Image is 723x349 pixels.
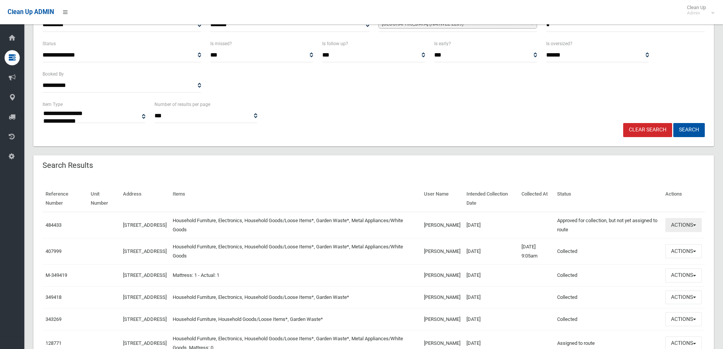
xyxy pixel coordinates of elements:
[421,264,463,286] td: [PERSON_NAME]
[33,158,102,173] header: Search Results
[554,186,662,212] th: Status
[421,286,463,308] td: [PERSON_NAME]
[154,100,210,109] label: Number of results per page
[170,308,421,330] td: Household Furniture, Household Goods/Loose Items*, Garden Waste*
[123,248,167,254] a: [STREET_ADDRESS]
[623,123,672,137] a: Clear Search
[46,340,61,346] a: 128771
[421,212,463,238] td: [PERSON_NAME]
[518,238,554,264] td: [DATE] 9:05am
[554,238,662,264] td: Collected
[687,10,706,16] small: Admin
[210,39,232,48] label: Is missed?
[46,248,61,254] a: 407999
[683,5,714,16] span: Clean Up
[170,286,421,308] td: Household Furniture, Electronics, Household Goods/Loose Items*, Garden Waste*
[88,186,120,212] th: Unit Number
[421,186,463,212] th: User Name
[463,238,518,264] td: [DATE]
[554,212,662,238] td: Approved for collection, but not yet assigned to route
[46,316,61,322] a: 343269
[662,186,705,212] th: Actions
[665,312,702,326] button: Actions
[518,186,554,212] th: Collected At
[554,264,662,286] td: Collected
[123,272,167,278] a: [STREET_ADDRESS]
[43,39,56,48] label: Status
[463,264,518,286] td: [DATE]
[123,316,167,322] a: [STREET_ADDRESS]
[43,186,88,212] th: Reference Number
[123,294,167,300] a: [STREET_ADDRESS]
[463,286,518,308] td: [DATE]
[46,272,67,278] a: M-349419
[554,286,662,308] td: Collected
[322,39,348,48] label: Is follow up?
[43,70,64,78] label: Booked By
[665,244,702,258] button: Actions
[554,308,662,330] td: Collected
[46,222,61,228] a: 484433
[123,340,167,346] a: [STREET_ADDRESS]
[123,222,167,228] a: [STREET_ADDRESS]
[673,123,705,137] button: Search
[463,212,518,238] td: [DATE]
[421,308,463,330] td: [PERSON_NAME]
[665,268,702,283] button: Actions
[8,8,54,16] span: Clean Up ADMIN
[43,100,63,109] label: Item Type
[546,39,572,48] label: Is oversized?
[170,186,421,212] th: Items
[170,264,421,286] td: Mattress: 1 - Actual: 1
[434,39,451,48] label: Is early?
[665,291,702,305] button: Actions
[463,186,518,212] th: Intended Collection Date
[421,238,463,264] td: [PERSON_NAME]
[170,238,421,264] td: Household Furniture, Electronics, Household Goods/Loose Items*, Garden Waste*, Metal Appliances/W...
[170,212,421,238] td: Household Furniture, Electronics, Household Goods/Loose Items*, Garden Waste*, Metal Appliances/W...
[120,186,170,212] th: Address
[665,218,702,232] button: Actions
[463,308,518,330] td: [DATE]
[46,294,61,300] a: 349418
